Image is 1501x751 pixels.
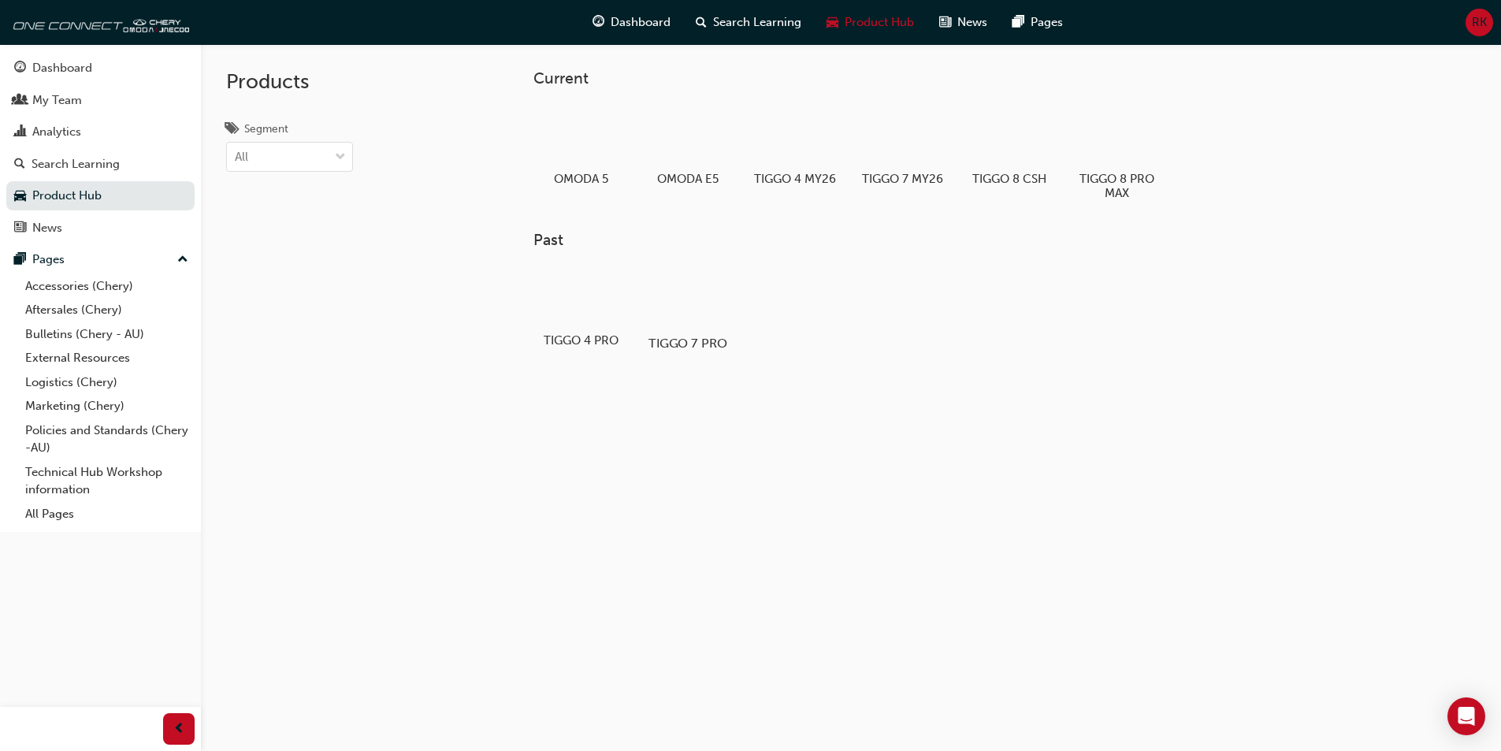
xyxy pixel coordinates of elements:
span: up-icon [177,250,188,270]
a: TIGGO 8 CSH [962,100,1057,191]
span: car-icon [827,13,838,32]
div: Segment [244,121,288,137]
span: pages-icon [1012,13,1024,32]
h5: TIGGO 4 PRO [540,333,622,348]
button: DashboardMy TeamAnalyticsSearch LearningProduct HubNews [6,50,195,245]
a: Logistics (Chery) [19,370,195,395]
a: OMODA 5 [533,100,628,191]
span: RK [1472,13,1487,32]
a: External Resources [19,346,195,370]
h2: Products [226,69,353,95]
div: My Team [32,91,82,110]
a: TIGGO 8 PRO MAX [1069,100,1164,206]
span: guage-icon [14,61,26,76]
span: Dashboard [611,13,671,32]
a: Technical Hub Workshop information [19,460,195,502]
a: news-iconNews [927,6,1000,39]
span: news-icon [939,13,951,32]
a: car-iconProduct Hub [814,6,927,39]
div: Dashboard [32,59,92,77]
h5: TIGGO 7 MY26 [861,172,944,186]
span: chart-icon [14,125,26,139]
button: Pages [6,245,195,274]
a: Accessories (Chery) [19,274,195,299]
span: Pages [1031,13,1063,32]
h5: TIGGO 4 MY26 [754,172,837,186]
a: TIGGO 7 MY26 [855,100,949,191]
span: down-icon [335,147,346,168]
a: Search Learning [6,150,195,179]
a: TIGGO 7 PRO [641,262,735,354]
a: Analytics [6,117,195,147]
a: Aftersales (Chery) [19,298,195,322]
div: Open Intercom Messenger [1447,697,1485,735]
span: people-icon [14,94,26,108]
span: news-icon [14,221,26,236]
span: search-icon [696,13,707,32]
span: News [957,13,987,32]
div: News [32,219,62,237]
h5: OMODA 5 [540,172,622,186]
span: prev-icon [173,719,185,739]
a: Product Hub [6,181,195,210]
a: guage-iconDashboard [580,6,683,39]
a: Marketing (Chery) [19,394,195,418]
span: pages-icon [14,253,26,267]
a: News [6,214,195,243]
a: TIGGO 4 PRO [533,262,628,354]
div: All [235,148,248,166]
span: tags-icon [226,123,238,137]
a: OMODA E5 [641,100,735,191]
span: search-icon [14,158,25,172]
a: pages-iconPages [1000,6,1076,39]
h3: Current [533,69,1429,87]
h5: TIGGO 7 PRO [644,335,731,350]
a: TIGGO 4 MY26 [748,100,842,191]
h5: TIGGO 8 PRO MAX [1076,172,1158,200]
span: Product Hub [845,13,914,32]
a: All Pages [19,502,195,526]
span: Search Learning [713,13,801,32]
a: Bulletins (Chery - AU) [19,322,195,347]
a: Dashboard [6,54,195,83]
h5: OMODA E5 [647,172,730,186]
button: RK [1466,9,1493,36]
div: Pages [32,251,65,269]
a: Policies and Standards (Chery -AU) [19,418,195,460]
a: My Team [6,86,195,115]
h3: Past [533,231,1429,249]
div: Analytics [32,123,81,141]
img: oneconnect [8,6,189,38]
div: Search Learning [32,155,120,173]
span: guage-icon [593,13,604,32]
a: search-iconSearch Learning [683,6,814,39]
span: car-icon [14,189,26,203]
h5: TIGGO 8 CSH [968,172,1051,186]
